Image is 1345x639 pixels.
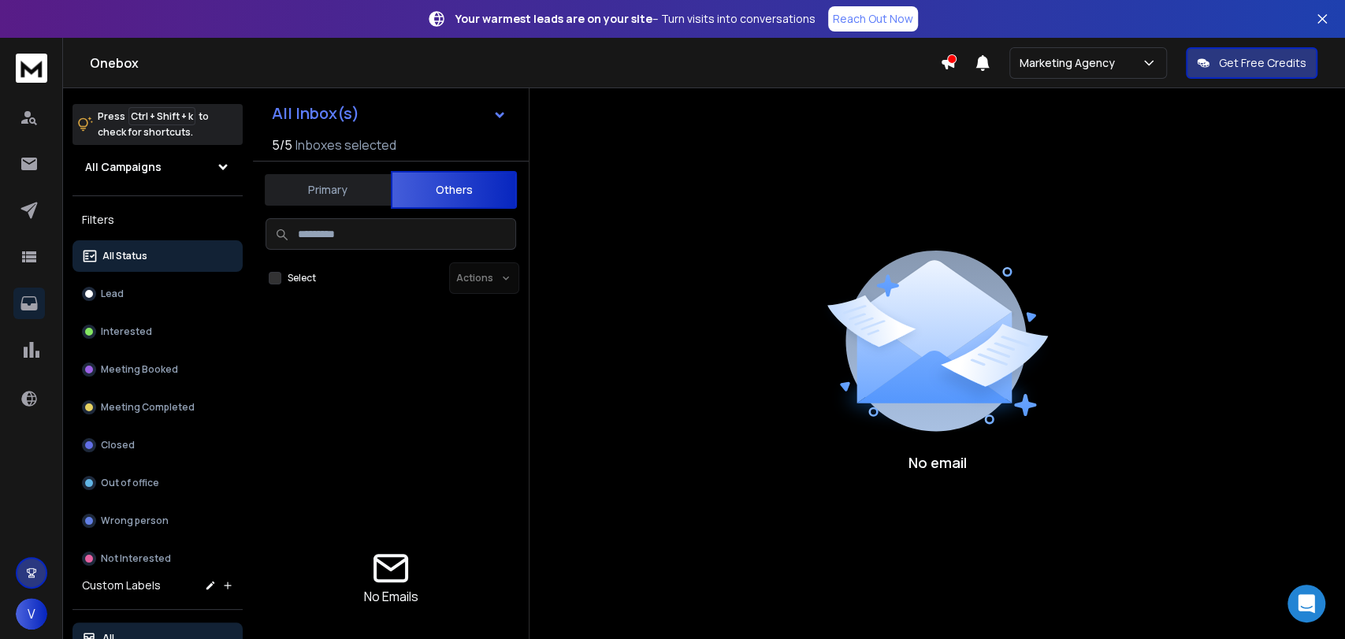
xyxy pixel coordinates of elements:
[16,598,47,630] button: V
[288,272,316,284] label: Select
[1219,55,1306,71] p: Get Free Credits
[391,171,517,209] button: Others
[101,401,195,414] p: Meeting Completed
[265,173,391,207] button: Primary
[72,429,243,461] button: Closed
[82,578,161,593] h3: Custom Labels
[101,477,159,489] p: Out of office
[72,240,243,272] button: All Status
[72,151,243,183] button: All Campaigns
[72,392,243,423] button: Meeting Completed
[455,11,816,27] p: – Turn visits into conversations
[72,278,243,310] button: Lead
[101,363,178,376] p: Meeting Booked
[1287,585,1325,622] div: Open Intercom Messenger
[72,316,243,347] button: Interested
[72,209,243,231] h3: Filters
[72,354,243,385] button: Meeting Booked
[101,439,135,451] p: Closed
[908,451,967,474] p: No email
[259,98,519,129] button: All Inbox(s)
[1020,55,1121,71] p: Marketing Agency
[72,467,243,499] button: Out of office
[101,288,124,300] p: Lead
[1186,47,1317,79] button: Get Free Credits
[101,325,152,338] p: Interested
[102,250,147,262] p: All Status
[455,11,652,26] strong: Your warmest leads are on your site
[272,106,359,121] h1: All Inbox(s)
[85,159,162,175] h1: All Campaigns
[272,136,292,154] span: 5 / 5
[828,6,918,32] a: Reach Out Now
[101,515,169,527] p: Wrong person
[90,54,940,72] h1: Onebox
[128,107,195,125] span: Ctrl + Shift + k
[101,552,171,565] p: Not Interested
[98,109,209,140] p: Press to check for shortcuts.
[295,136,396,154] h3: Inboxes selected
[16,54,47,83] img: logo
[833,11,913,27] p: Reach Out Now
[72,543,243,574] button: Not Interested
[364,587,418,606] p: No Emails
[72,505,243,537] button: Wrong person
